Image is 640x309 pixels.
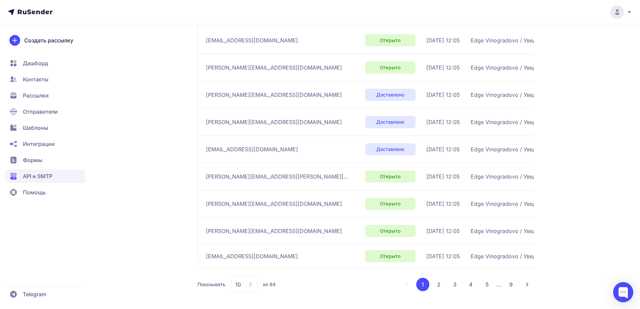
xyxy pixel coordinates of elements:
span: Edge Vinogradovo / Уведомление о новом отзыве [471,145,602,153]
span: [DATE] 12:05 [426,227,460,235]
span: Edge Vinogradovo / Уведомление о новом отзыве [471,91,602,99]
span: [DATE] 12:05 [426,118,460,126]
span: Edge Vinogradovo / Уведомление о новом отзыве [471,200,602,208]
span: [DATE] 12:05 [426,200,460,208]
span: Доставлено [376,91,404,98]
span: Контакты [23,75,48,83]
span: [PERSON_NAME][EMAIL_ADDRESS][DOMAIN_NAME] [206,118,342,126]
span: 10 [235,280,241,288]
span: Edge Vinogradovo / Уведомление о новом отзыве [471,252,602,260]
span: Отправители [23,108,58,116]
span: [DATE] 12:05 [426,252,460,260]
button: 1 [416,278,429,291]
button: 2 [432,278,445,291]
span: API и SMTP [23,172,52,180]
span: [DATE] 12:05 [426,91,460,99]
span: [DATE] 12:05 [426,145,460,153]
button: 9 [504,278,518,291]
span: [DATE] 12:05 [426,64,460,72]
span: Доставлено [376,146,404,153]
span: Доставлено [376,119,404,125]
span: [DATE] 12:05 [426,172,460,181]
button: 4 [464,278,478,291]
span: Edge Vinogradovo / Уведомление о новом отзыве [471,172,602,181]
span: [EMAIL_ADDRESS][DOMAIN_NAME] [206,145,298,153]
span: [PERSON_NAME][EMAIL_ADDRESS][DOMAIN_NAME] [206,91,342,99]
span: [PERSON_NAME][EMAIL_ADDRESS][DOMAIN_NAME] [206,200,342,208]
span: [EMAIL_ADDRESS][DOMAIN_NAME] [206,36,298,44]
span: Открыто [380,200,400,207]
span: Помощь [23,188,46,196]
span: Edge Vinogradovo / Уведомление о новом отзыве [471,118,602,126]
span: Открыто [380,228,400,234]
span: [PERSON_NAME][EMAIL_ADDRESS][PERSON_NAME][DOMAIN_NAME] [206,172,350,181]
span: [DATE] 12:05 [426,36,460,44]
button: 3 [448,278,462,291]
span: Edge Vinogradovo / Уведомление о новом отзыве [471,227,602,235]
span: Показывать [198,281,225,288]
span: [EMAIL_ADDRESS][DOMAIN_NAME] [206,252,298,260]
span: Формы [23,156,42,164]
span: [PERSON_NAME][EMAIL_ADDRESS][DOMAIN_NAME] [206,64,342,72]
span: ... [497,281,502,288]
span: Рассылки [23,91,49,100]
span: Открыто [380,64,400,71]
span: [PERSON_NAME][EMAIL_ADDRESS][DOMAIN_NAME] [206,227,342,235]
span: Интеграции [23,140,55,148]
button: 5 [480,278,494,291]
a: Telegram [5,287,85,301]
span: Создать рассылку [24,36,73,44]
span: Edge Vinogradovo / Уведомление о новом отзыве [471,36,602,44]
span: Шаблоны [23,124,48,132]
span: Открыто [380,37,400,44]
span: из 84 [263,281,275,288]
span: Открыто [380,253,400,260]
span: Открыто [380,173,400,180]
span: Дашборд [23,59,48,67]
span: Edge Vinogradovo / Уведомление о новом отзыве [471,64,602,72]
span: Telegram [23,290,46,298]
